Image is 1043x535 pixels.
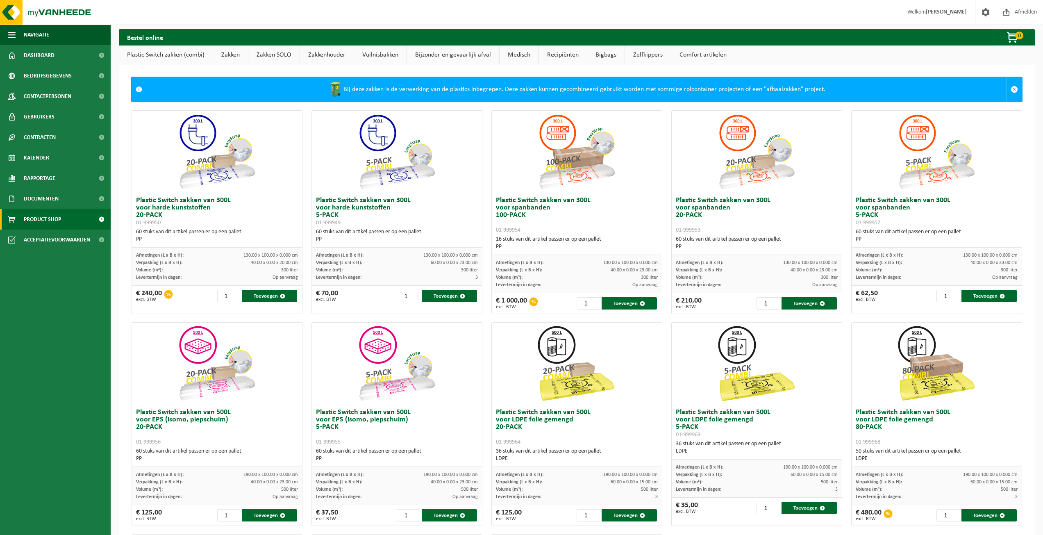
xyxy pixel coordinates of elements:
[407,46,499,64] a: Bijzonder en gevaarlijk afval
[1001,268,1018,273] span: 300 liter
[791,472,838,477] span: 60.00 x 0.00 x 15.00 cm
[217,509,241,521] input: 1
[24,86,71,107] span: Contactpersonen
[146,77,1006,102] div: Bij deze zakken is de verwerking van de plastics inbegrepen. Deze zakken kunnen gecombineerd gebr...
[316,290,338,302] div: € 70,00
[316,509,338,521] div: € 37,50
[936,509,960,521] input: 1
[993,29,1034,46] button: 0
[632,282,658,287] span: Op aanvraag
[136,409,298,446] h3: Plastic Switch zakken van 500L voor EPS (isomo, piepschuim) 20-PACK
[936,290,960,302] input: 1
[856,455,1018,462] div: LDPE
[676,227,700,233] span: 01-999953
[475,275,478,280] span: 3
[136,275,182,280] span: Levertermijn in dagen:
[676,432,700,438] span: 01-999963
[136,455,298,462] div: PP
[136,487,163,492] span: Volume (m³):
[970,260,1018,265] span: 40.00 x 0.00 x 23.00 cm
[577,297,600,310] input: 1
[856,228,1018,243] div: 60 stuks van dit artikel passen er op een pallet
[676,448,838,455] div: LDPE
[496,517,522,521] span: excl. BTW
[316,220,341,226] span: 01-999949
[856,297,878,302] span: excl. BTW
[676,305,702,310] span: excl. BTW
[757,502,780,514] input: 1
[676,236,838,250] div: 60 stuks van dit artikel passen er op een pallet
[757,297,780,310] input: 1
[856,236,1018,243] div: PP
[496,275,523,280] span: Volume (m³):
[136,220,161,226] span: 01-999950
[316,297,338,302] span: excl. BTW
[856,197,1018,226] h3: Plastic Switch zakken van 300L voor spanbanden 5-PACK
[856,487,882,492] span: Volume (m³):
[496,480,542,485] span: Verpakking (L x B x H):
[423,253,478,258] span: 130.00 x 100.00 x 0.000 cm
[856,260,902,265] span: Verpakking (L x B x H):
[496,297,527,310] div: € 1 000,00
[354,46,407,64] a: Vuilnisbakken
[496,448,658,462] div: 36 stuks van dit artikel passen er op een pallet
[316,439,341,445] span: 01-999955
[496,227,520,233] span: 01-999954
[316,260,362,265] span: Verpakking (L x B x H):
[356,111,438,193] img: 01-999949
[676,275,702,280] span: Volume (m³):
[136,448,298,462] div: 60 stuks van dit artikel passen er op een pallet
[119,29,171,45] h2: Bestel online
[856,448,1018,462] div: 50 stuks van dit artikel passen er op een pallet
[1006,77,1022,102] a: Sluit melding
[316,455,478,462] div: PP
[1015,494,1018,499] span: 3
[625,46,671,64] a: Zelfkippers
[603,472,658,477] span: 190.00 x 100.00 x 0.000 cm
[676,502,698,514] div: € 35,00
[676,297,702,310] div: € 210,00
[856,220,880,226] span: 01-999952
[24,45,55,66] span: Dashboard
[213,46,248,64] a: Zakken
[641,275,658,280] span: 300 liter
[603,260,658,265] span: 130.00 x 100.00 x 0.000 cm
[24,230,90,250] span: Acceptatievoorwaarden
[782,297,837,310] button: Toevoegen
[136,509,162,521] div: € 125,00
[136,268,163,273] span: Volume (m³):
[676,409,838,438] h3: Plastic Switch zakken van 500L voor LDPE folie gemengd 5-PACK
[961,509,1017,521] button: Toevoegen
[496,305,527,310] span: excl. BTW
[136,253,184,258] span: Afmetingen (L x B x H):
[856,517,882,521] span: excl. BTW
[422,509,477,521] button: Toevoegen
[423,472,478,477] span: 190.00 x 100.00 x 0.000 cm
[812,282,838,287] span: Op aanvraag
[1015,32,1023,39] span: 0
[24,25,49,45] span: Navigatie
[422,290,477,302] button: Toevoegen
[856,494,901,499] span: Levertermijn in dagen:
[242,290,297,302] button: Toevoegen
[397,509,420,521] input: 1
[327,81,343,98] img: WB-0240-HPE-GN-50.png
[536,323,618,405] img: 01-999964
[24,189,59,209] span: Documenten
[496,282,541,287] span: Levertermijn in dagen:
[24,66,72,86] span: Bedrijfsgegevens
[251,480,298,485] span: 40.00 x 0.00 x 23.00 cm
[655,494,658,499] span: 3
[136,197,298,226] h3: Plastic Switch zakken van 300L voor harde kunststoffen 20-PACK
[856,275,901,280] span: Levertermijn in dagen:
[243,472,298,477] span: 190.00 x 100.00 x 0.000 cm
[461,487,478,492] span: 500 liter
[24,209,61,230] span: Product Shop
[856,253,903,258] span: Afmetingen (L x B x H):
[281,487,298,492] span: 500 liter
[136,297,162,302] span: excl. BTW
[136,236,298,243] div: PP
[496,236,658,250] div: 16 stuks van dit artikel passen er op een pallet
[676,487,721,492] span: Levertermijn in dagen:
[242,509,297,521] button: Toevoegen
